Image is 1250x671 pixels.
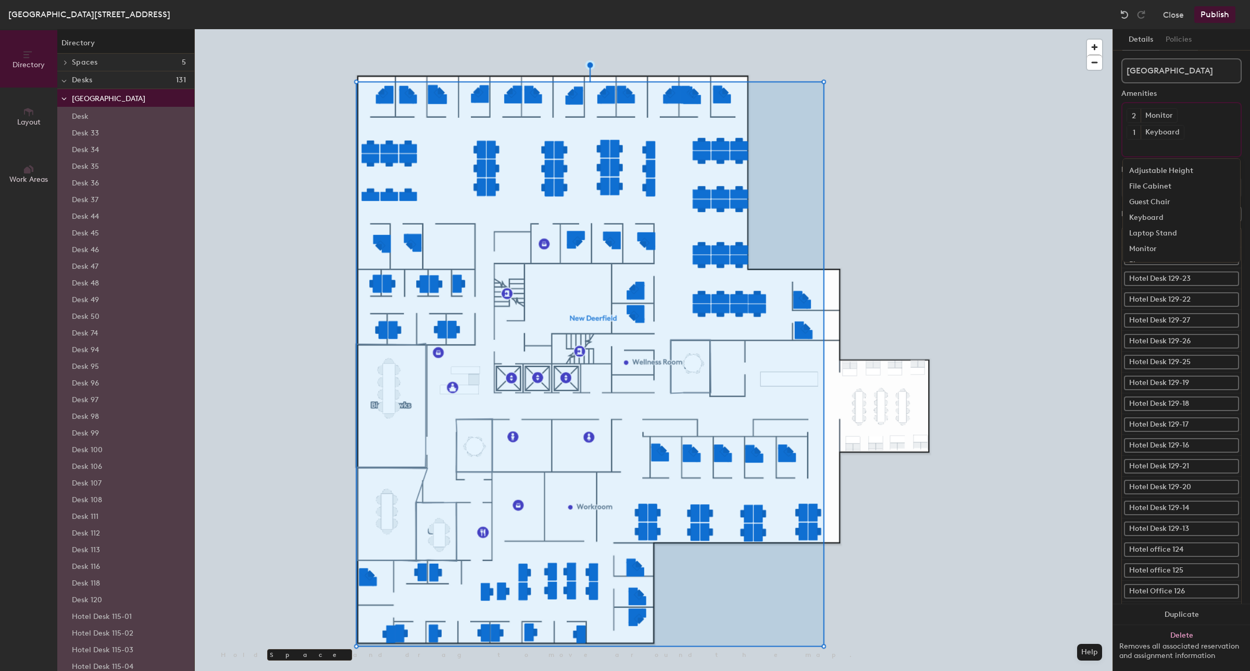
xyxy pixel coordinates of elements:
[1124,396,1239,411] input: Unnamed desk
[72,476,102,488] p: Desk 107
[1113,604,1250,625] button: Duplicate
[1123,241,1240,257] div: Monitor
[1123,226,1240,241] div: Laptop Stand
[1141,109,1177,122] div: Monitor
[1124,355,1239,369] input: Unnamed desk
[1124,417,1239,432] input: Unnamed desk
[72,94,145,103] span: [GEOGRAPHIC_DATA]
[1124,521,1239,536] input: Unnamed desk
[1077,644,1102,661] button: Help
[1121,90,1242,98] div: Amenities
[72,492,102,504] p: Desk 108
[72,526,100,538] p: Desk 112
[1119,9,1130,20] img: Undo
[72,242,99,254] p: Desk 46
[72,659,133,671] p: Hotel Desk 115-04
[1113,625,1250,671] button: DeleteRemoves all associated reservation and assignment information
[72,626,133,638] p: Hotel Desk 115-02
[17,118,41,127] span: Layout
[1122,29,1159,51] button: Details
[72,459,102,471] p: Desk 106
[1124,501,1239,515] input: Unnamed desk
[72,609,132,621] p: Hotel Desk 115-01
[1124,563,1239,578] input: Unnamed desk
[9,175,48,184] span: Work Areas
[72,576,100,588] p: Desk 118
[176,76,186,84] span: 131
[72,276,99,288] p: Desk 48
[1119,642,1244,661] div: Removes all associated reservation and assignment information
[72,292,99,304] p: Desk 49
[1121,178,1242,197] button: Mixed
[72,142,99,154] p: Desk 34
[1123,194,1240,210] div: Guest Chair
[1124,271,1239,286] input: Unnamed desk
[72,309,99,321] p: Desk 50
[1124,292,1239,307] input: Unnamed desk
[72,226,99,238] p: Desk 45
[72,592,102,604] p: Desk 120
[1124,313,1239,328] input: Unnamed desk
[8,8,170,21] div: [GEOGRAPHIC_DATA][STREET_ADDRESS]
[1194,6,1235,23] button: Publish
[72,342,99,354] p: Desk 94
[57,38,194,54] h1: Directory
[72,326,98,338] p: Desk 74
[1127,126,1141,139] button: 1
[72,426,99,438] p: Desk 99
[72,376,99,388] p: Desk 96
[1124,542,1239,557] input: Unnamed desk
[72,392,98,404] p: Desk 97
[1124,334,1239,349] input: Unnamed desk
[1124,376,1239,390] input: Unnamed desk
[72,642,133,654] p: Hotel Desk 115-03
[1132,110,1136,121] span: 2
[1123,210,1240,226] div: Keyboard
[72,109,89,121] p: Desk
[1123,179,1240,194] div: File Cabinet
[1163,6,1184,23] button: Close
[72,509,98,521] p: Desk 111
[1124,584,1239,599] input: Unnamed desk
[72,159,99,171] p: Desk 35
[72,76,92,84] span: Desks
[1121,210,1141,218] div: Desks
[1159,29,1198,51] button: Policies
[1124,438,1239,453] input: Unnamed desk
[72,542,100,554] p: Desk 113
[1124,459,1239,474] input: Unnamed desk
[72,559,100,571] p: Desk 116
[72,259,98,271] p: Desk 47
[12,60,45,69] span: Directory
[1133,127,1135,138] span: 1
[1136,9,1146,20] img: Redo
[72,58,98,67] span: Spaces
[1124,480,1239,494] input: Unnamed desk
[1123,163,1240,179] div: Adjustable Height
[1141,126,1184,139] div: Keyboard
[72,176,99,188] p: Desk 36
[72,359,99,371] p: Desk 95
[1127,109,1141,122] button: 2
[1123,257,1240,272] div: Phone
[182,58,186,67] span: 5
[72,442,103,454] p: Desk 100
[72,209,99,221] p: Desk 44
[72,192,98,204] p: Desk 37
[72,409,99,421] p: Desk 98
[72,126,99,138] p: Desk 33
[1121,166,1242,174] div: Desk Type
